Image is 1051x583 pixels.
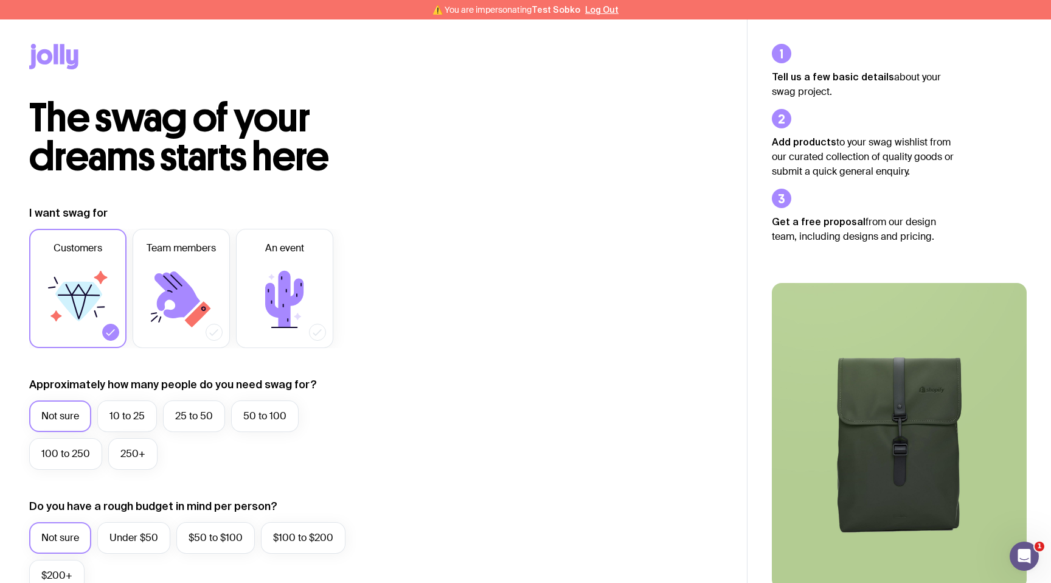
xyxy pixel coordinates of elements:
span: Customers [54,241,102,256]
label: 100 to 250 [29,438,102,470]
label: $50 to $100 [176,522,255,554]
label: Under $50 [97,522,170,554]
span: ⚠️ You are impersonating [432,5,580,15]
strong: Get a free proposal [772,216,865,227]
label: Not sure [29,400,91,432]
iframe: Intercom live chat [1010,542,1039,571]
span: The swag of your dreams starts here [29,94,329,181]
span: 1 [1035,542,1044,551]
label: 50 to 100 [231,400,299,432]
span: Team members [147,241,216,256]
label: Not sure [29,522,91,554]
strong: Tell us a few basic details [772,71,894,82]
label: $100 to $200 [261,522,345,554]
label: 10 to 25 [97,400,157,432]
span: Test Sobko [532,5,580,15]
p: about your swag project. [772,69,954,99]
p: from our design team, including designs and pricing. [772,214,954,244]
label: 25 to 50 [163,400,225,432]
label: 250+ [108,438,158,470]
strong: Add products [772,136,836,147]
label: Do you have a rough budget in mind per person? [29,499,277,514]
span: An event [265,241,304,256]
label: Approximately how many people do you need swag for? [29,377,317,392]
p: to your swag wishlist from our curated collection of quality goods or submit a quick general enqu... [772,134,954,179]
label: I want swag for [29,206,108,220]
button: Log Out [585,5,619,15]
